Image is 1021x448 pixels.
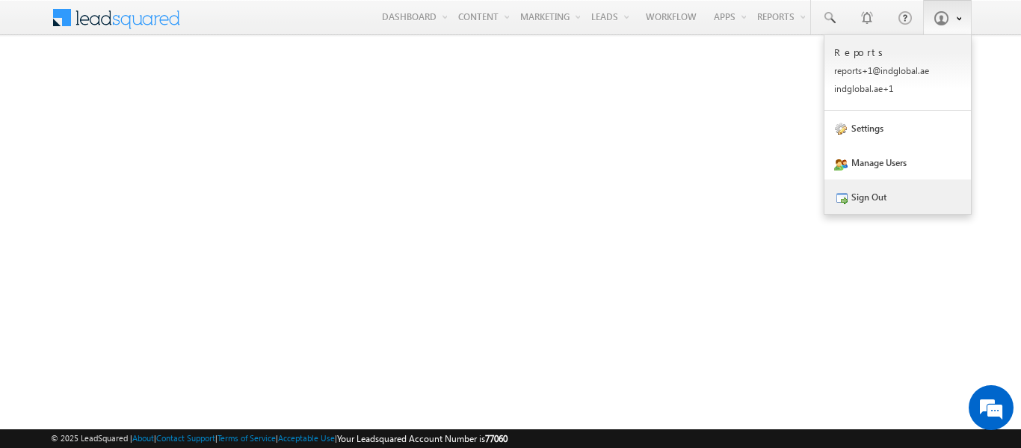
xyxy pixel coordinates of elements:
a: Sign Out [824,179,971,214]
a: Contact Support [156,433,215,443]
a: Manage Users [824,145,971,179]
a: Reports reports+1@indglobal.ae indglobal.ae+1 [824,35,971,111]
p: indgl obal. ae+1 [834,83,961,94]
a: Acceptable Use [278,433,335,443]
a: About [132,433,154,443]
span: © 2025 LeadSquared | | | | | [51,432,508,446]
a: Terms of Service [218,433,276,443]
p: repor ts+1@ indgl obal. ae [834,65,961,76]
img: d_60004797649_company_0_60004797649 [25,79,63,98]
a: Settings [824,111,971,145]
span: 77060 [485,433,508,444]
p: Reports [834,46,961,58]
div: Chat with us now [78,79,251,98]
div: Minimize live chat window [245,7,281,43]
textarea: Type your message and hit 'Enter' [19,138,273,333]
span: Your Leadsquared Account Number is [337,433,508,444]
em: Start Chat [203,346,271,366]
